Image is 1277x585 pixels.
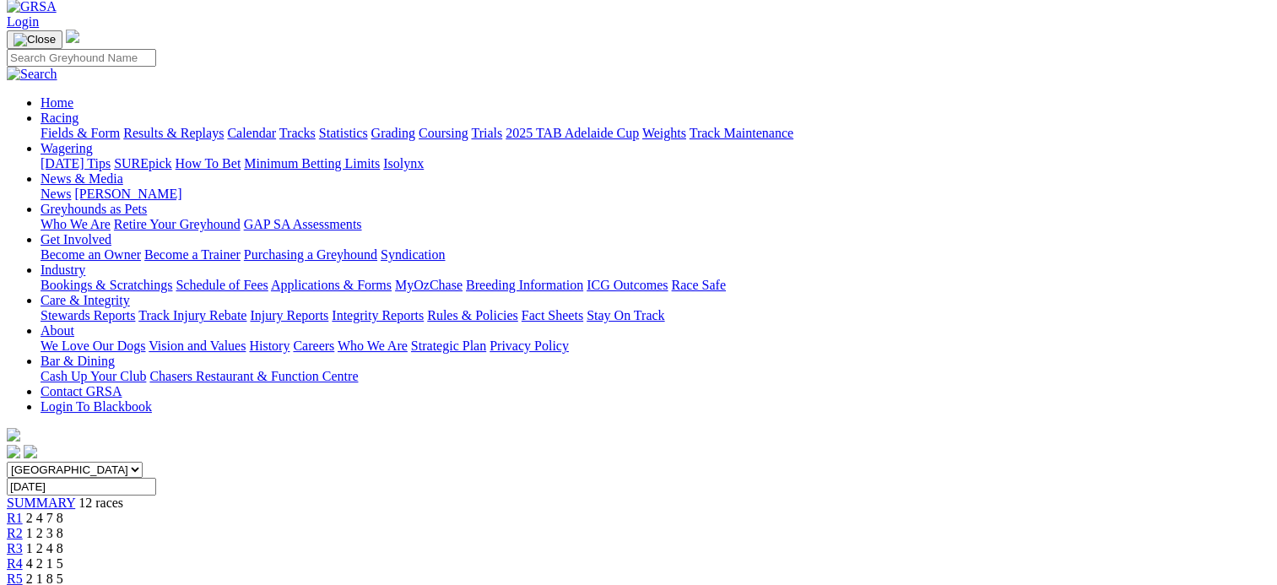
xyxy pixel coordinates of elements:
a: Fields & Form [41,126,120,140]
div: Wagering [41,156,1270,171]
a: Industry [41,263,85,277]
a: SUMMARY [7,496,75,510]
a: [PERSON_NAME] [74,187,181,201]
span: 1 2 3 8 [26,526,63,540]
a: Login To Blackbook [41,399,152,414]
span: 4 2 1 5 [26,556,63,571]
img: logo-grsa-white.png [66,30,79,43]
a: R2 [7,526,23,540]
a: Vision and Values [149,339,246,353]
img: Search [7,67,57,82]
a: Weights [642,126,686,140]
a: Statistics [319,126,368,140]
a: Calendar [227,126,276,140]
a: Trials [471,126,502,140]
a: Strategic Plan [411,339,486,353]
span: 12 races [78,496,123,510]
a: Schedule of Fees [176,278,268,292]
img: logo-grsa-white.png [7,428,20,441]
div: News & Media [41,187,1270,202]
a: Coursing [419,126,468,140]
a: Wagering [41,141,93,155]
a: Get Involved [41,232,111,246]
img: twitter.svg [24,445,37,458]
a: Become an Owner [41,247,141,262]
a: News [41,187,71,201]
a: R4 [7,556,23,571]
div: About [41,339,1270,354]
a: Become a Trainer [144,247,241,262]
a: News & Media [41,171,123,186]
a: Grading [371,126,415,140]
a: Greyhounds as Pets [41,202,147,216]
a: Minimum Betting Limits [244,156,380,171]
input: Search [7,49,156,67]
a: Cash Up Your Club [41,369,146,383]
a: Privacy Policy [490,339,569,353]
div: Industry [41,278,1270,293]
button: Toggle navigation [7,30,62,49]
a: Bookings & Scratchings [41,278,172,292]
div: Racing [41,126,1270,141]
div: Greyhounds as Pets [41,217,1270,232]
a: MyOzChase [395,278,463,292]
a: Applications & Forms [271,278,392,292]
a: Who We Are [41,217,111,231]
a: Race Safe [671,278,725,292]
a: Racing [41,111,78,125]
a: Contact GRSA [41,384,122,398]
a: Rules & Policies [427,308,518,322]
a: Fact Sheets [522,308,583,322]
a: Track Injury Rebate [138,308,246,322]
span: 2 4 7 8 [26,511,63,525]
a: Stewards Reports [41,308,135,322]
div: Care & Integrity [41,308,1270,323]
a: History [249,339,289,353]
div: Get Involved [41,247,1270,263]
a: Bar & Dining [41,354,115,368]
a: ICG Outcomes [587,278,668,292]
a: 2025 TAB Adelaide Cup [506,126,639,140]
a: Stay On Track [587,308,664,322]
span: 1 2 4 8 [26,541,63,555]
a: How To Bet [176,156,241,171]
a: Tracks [279,126,316,140]
input: Select date [7,478,156,496]
a: Home [41,95,73,110]
img: Close [14,33,56,46]
img: facebook.svg [7,445,20,458]
a: We Love Our Dogs [41,339,145,353]
a: Syndication [381,247,445,262]
a: Care & Integrity [41,293,130,307]
a: Purchasing a Greyhound [244,247,377,262]
a: Login [7,14,39,29]
a: About [41,323,74,338]
a: R1 [7,511,23,525]
a: Results & Replays [123,126,224,140]
div: Bar & Dining [41,369,1270,384]
a: SUREpick [114,156,171,171]
a: GAP SA Assessments [244,217,362,231]
a: [DATE] Tips [41,156,111,171]
a: Retire Your Greyhound [114,217,241,231]
a: R3 [7,541,23,555]
a: Who We Are [338,339,408,353]
a: Careers [293,339,334,353]
a: Breeding Information [466,278,583,292]
a: Injury Reports [250,308,328,322]
a: Chasers Restaurant & Function Centre [149,369,358,383]
a: Integrity Reports [332,308,424,322]
a: Isolynx [383,156,424,171]
a: Track Maintenance [690,126,793,140]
